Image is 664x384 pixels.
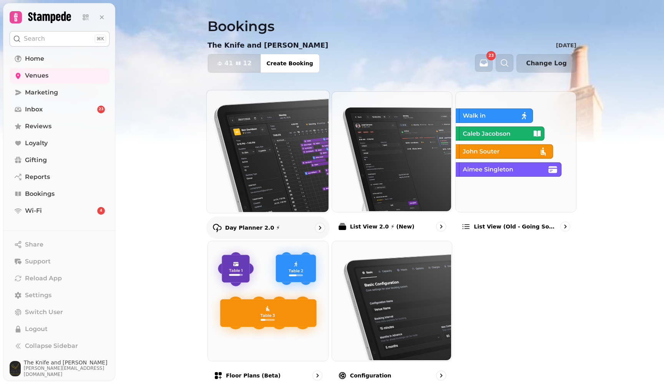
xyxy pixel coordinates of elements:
span: 12 [243,60,251,66]
a: Reports [10,169,110,185]
span: Home [25,54,44,63]
span: Create Booking [267,61,313,66]
img: Configuration [331,240,452,361]
p: List View 2.0 ⚡ (New) [350,223,415,230]
span: Marketing [25,88,58,97]
p: [DATE] [556,41,576,49]
div: ⌘K [95,35,106,43]
img: List View 2.0 ⚡ (New) [331,91,452,211]
span: 23 [488,54,494,58]
p: The Knife and [PERSON_NAME] [207,40,328,51]
button: Search⌘K [10,31,110,46]
span: Collapse Sidebar [25,341,78,351]
svg: go to [437,372,445,379]
span: Loyalty [25,139,48,148]
a: Wi-Fi4 [10,203,110,218]
button: Logout [10,321,110,337]
span: Change Log [526,60,567,66]
span: Switch User [25,308,63,317]
button: Support [10,254,110,269]
svg: go to [314,372,321,379]
a: List view (Old - going soon)List view (Old - going soon) [455,91,576,238]
button: Create Booking [261,54,319,73]
span: Share [25,240,43,249]
a: Day Planner 2.0 ⚡Day Planner 2.0 ⚡ [206,90,330,239]
img: List view (Old - going soon) [455,91,575,211]
span: Support [25,257,51,266]
p: Configuration [350,372,392,379]
a: Marketing [10,85,110,100]
span: Reload App [25,274,62,283]
span: Bookings [25,189,55,199]
p: Search [24,34,45,43]
span: Inbox [25,105,43,114]
button: Switch User [10,305,110,320]
a: Reviews [10,119,110,134]
p: List view (Old - going soon) [474,223,557,230]
a: Venues [10,68,110,83]
span: Venues [25,71,48,80]
img: Day Planner 2.0 ⚡ [206,89,329,212]
a: Bookings [10,186,110,202]
span: The Knife and [PERSON_NAME] [24,360,110,365]
span: Settings [25,291,51,300]
button: Share [10,237,110,252]
a: List View 2.0 ⚡ (New)List View 2.0 ⚡ (New) [332,91,453,238]
button: Change Log [516,54,576,73]
img: User avatar [10,361,21,376]
a: Home [10,51,110,66]
button: 4112 [208,54,261,73]
span: Logout [25,324,48,334]
button: Collapse Sidebar [10,338,110,354]
span: 4 [100,208,102,214]
span: [PERSON_NAME][EMAIL_ADDRESS][DOMAIN_NAME] [24,365,110,377]
svg: go to [561,223,569,230]
p: Floor Plans (beta) [226,372,281,379]
img: Floor Plans (beta) [207,240,327,361]
span: 41 [224,60,233,66]
a: Loyalty [10,136,110,151]
svg: go to [316,224,324,232]
span: Reviews [25,122,51,131]
button: Reload App [10,271,110,286]
button: User avatarThe Knife and [PERSON_NAME][PERSON_NAME][EMAIL_ADDRESS][DOMAIN_NAME] [10,360,110,377]
p: Day Planner 2.0 ⚡ [225,224,280,232]
span: 23 [99,107,104,112]
span: Reports [25,172,50,182]
a: Settings [10,288,110,303]
a: Gifting [10,152,110,168]
span: Gifting [25,156,47,165]
span: Wi-Fi [25,206,42,215]
a: Inbox23 [10,102,110,117]
svg: go to [437,223,445,230]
